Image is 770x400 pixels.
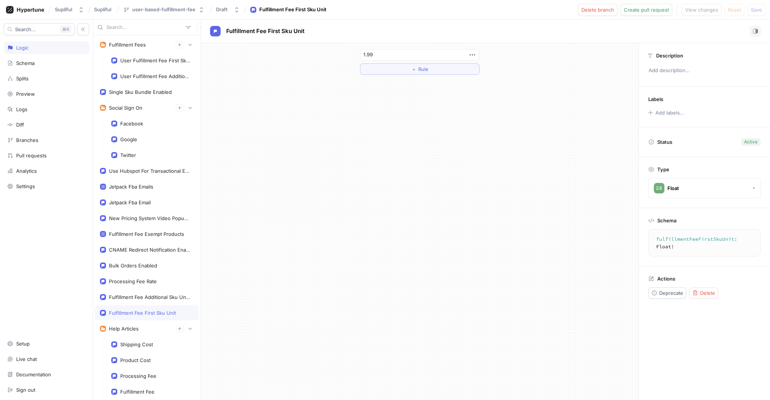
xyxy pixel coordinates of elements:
[620,4,672,16] button: Create pull request
[16,45,29,51] div: Logic
[648,96,663,102] p: Labels
[16,60,35,66] div: Schema
[109,42,146,48] div: Fulfillment Fees
[109,89,172,95] div: Single Sku Bundle Enabled
[4,23,75,35] button: Search...K
[418,67,428,71] span: Rule
[16,75,29,82] div: Splits
[226,28,304,34] span: Fulfillment Fee First Sku Unit
[16,91,35,97] div: Preview
[16,356,37,362] div: Live chat
[16,122,24,128] div: Diff
[581,8,614,12] span: Delete branch
[94,7,111,12] span: Supliful
[648,287,686,299] button: Deprecate
[16,137,38,143] div: Branches
[120,73,191,79] div: User Fulfillment Fee Additional Sku Units
[656,53,683,59] p: Description
[15,27,36,32] span: Search...
[411,67,416,71] span: ＋
[682,4,722,16] button: View changes
[652,232,760,253] textarea: fulfillmentFeeFirstSkuUnit: Float!
[120,357,151,363] div: Product Cost
[648,178,761,198] button: Float
[216,6,228,13] div: Draft
[106,24,183,31] input: Search...
[578,4,617,16] button: Delete branch
[132,6,195,13] div: user-based-fulfillment-fee
[16,341,30,347] div: Setup
[109,278,157,284] div: Processing Fee Rate
[120,57,191,63] div: User Fulfillment Fee First Sku Unit
[624,8,669,12] span: Create pull request
[744,139,758,145] div: Active
[60,26,71,33] div: K
[667,185,679,192] div: Float
[120,389,154,395] div: Fulfillment Fee
[109,231,184,237] div: Fulfillment Fee Exempt Products
[109,199,151,205] div: Jetpack Fba Email
[646,108,686,118] button: Add labels...
[120,121,143,127] div: Facebook
[52,3,87,16] button: Supliful
[657,137,672,147] p: Status
[657,166,669,172] p: Type
[109,247,191,253] div: CNAME Redirect Notification Enabled
[747,4,765,16] button: Save
[360,63,480,75] button: ＋Rule
[213,3,243,16] button: Draft
[16,152,47,158] div: Pull requests
[109,168,191,174] div: Use Hubspot For Transactional Emails
[689,287,718,299] button: Delete
[109,105,142,111] div: Social Sign On
[120,373,156,379] div: Processing Fee
[657,276,675,282] p: Actions
[728,8,741,12] span: Reset
[109,326,139,332] div: Help Articles
[751,8,762,12] span: Save
[120,152,136,158] div: Twitter
[55,6,72,13] div: Supliful
[16,183,35,189] div: Settings
[16,168,37,174] div: Analytics
[725,4,744,16] button: Reset
[645,64,764,77] p: Add description...
[120,341,153,347] div: Shipping Cost
[120,3,207,16] button: user-based-fulfillment-fee
[259,6,327,14] div: Fulfillment Fee First Sku Unit
[16,106,27,112] div: Logs
[700,291,715,295] span: Delete
[16,371,51,377] div: Documentation
[685,8,718,12] span: View changes
[659,291,683,295] span: Deprecate
[109,310,176,316] div: Fulfillment Fee First Sku Unit
[360,49,480,60] input: Enter number here
[657,217,676,223] p: Schema
[655,110,684,115] div: Add labels...
[120,136,137,142] div: Google
[4,368,89,381] a: Documentation
[109,215,191,221] div: New Pricing System Video Popup Enabled
[16,387,35,393] div: Sign out
[109,294,191,300] div: Fulfillment Fee Additional Sku Units
[109,184,153,190] div: Jetpack Fba Emails
[109,263,157,269] div: Bulk Orders Enabled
